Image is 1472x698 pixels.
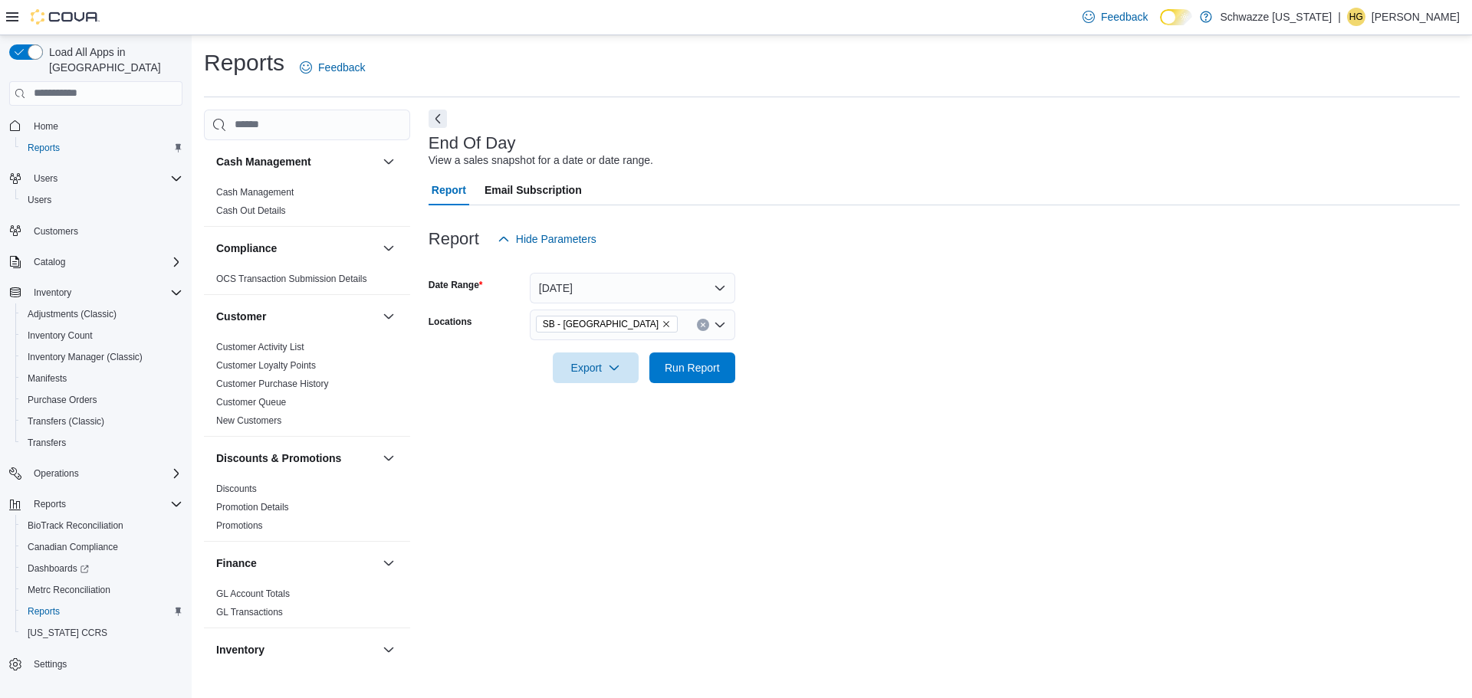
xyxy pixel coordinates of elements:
div: Discounts & Promotions [204,480,410,541]
span: Operations [34,467,79,480]
a: Manifests [21,369,73,388]
button: Reports [28,495,72,513]
button: Reports [3,493,189,515]
a: Cash Out Details [216,205,286,216]
div: Customer [204,338,410,436]
button: Inventory [216,642,376,657]
p: | [1338,8,1341,26]
button: Manifests [15,368,189,389]
button: Discounts & Promotions [216,451,376,466]
div: Cash Management [204,183,410,226]
div: Hunter Grundman [1347,8,1365,26]
button: Customer [379,307,398,326]
span: OCS Transaction Submission Details [216,273,367,285]
a: Customer Activity List [216,342,304,352]
span: Export [562,352,629,383]
span: Washington CCRS [21,624,182,642]
h3: Compliance [216,241,277,256]
button: Users [3,168,189,189]
button: Inventory Count [15,325,189,346]
button: [DATE] [530,273,735,303]
span: Manifests [28,372,67,385]
span: Transfers [21,434,182,452]
span: Reports [21,139,182,157]
button: Operations [3,463,189,484]
a: Promotion Details [216,502,289,513]
span: Transfers (Classic) [21,412,182,431]
h1: Reports [204,48,284,78]
button: Customers [3,220,189,242]
span: Home [34,120,58,133]
span: Discounts [216,483,257,495]
span: Reports [21,602,182,621]
h3: Discounts & Promotions [216,451,341,466]
span: Settings [28,654,182,673]
button: Customer [216,309,376,324]
a: Customers [28,222,84,241]
button: Compliance [379,239,398,257]
span: Customer Loyalty Points [216,359,316,372]
button: Hide Parameters [491,224,603,254]
a: Metrc Reconciliation [21,581,117,599]
button: Reports [15,601,189,622]
a: Feedback [294,52,371,83]
a: Inventory Manager (Classic) [21,348,149,366]
button: Transfers (Classic) [15,411,189,432]
span: Metrc Reconciliation [28,584,110,596]
h3: Cash Management [216,154,311,169]
span: Operations [28,464,182,483]
span: Cash Management [216,186,294,198]
div: Finance [204,585,410,628]
a: Dashboards [15,558,189,579]
span: Dashboards [28,562,89,575]
a: Purchase Orders [21,391,103,409]
span: Report [432,175,466,205]
h3: Report [429,230,479,248]
span: Run Report [665,360,720,375]
a: Feedback [1076,2,1154,32]
span: Reports [28,605,60,618]
button: Cash Management [379,152,398,171]
a: New Customers [216,415,281,426]
span: Inventory Count [21,326,182,345]
button: Adjustments (Classic) [15,303,189,325]
button: Next [429,110,447,128]
a: Dashboards [21,559,95,578]
span: GL Account Totals [216,588,290,600]
span: Catalog [28,253,182,271]
h3: Inventory [216,642,264,657]
button: Clear input [697,319,709,331]
a: Adjustments (Classic) [21,305,123,323]
span: Dashboards [21,559,182,578]
span: Hide Parameters [516,231,596,247]
button: Inventory [3,282,189,303]
a: BioTrack Reconciliation [21,516,130,535]
span: Settings [34,658,67,670]
span: Catalog [34,256,65,268]
a: OCS Transaction Submission Details [216,274,367,284]
span: Purchase Orders [21,391,182,409]
span: Transfers (Classic) [28,415,104,428]
button: Operations [28,464,85,483]
span: [US_STATE] CCRS [28,627,107,639]
button: Purchase Orders [15,389,189,411]
span: Users [28,194,51,206]
button: Finance [216,555,376,571]
span: Manifests [21,369,182,388]
span: Customers [34,225,78,238]
button: Users [28,169,64,188]
button: [US_STATE] CCRS [15,622,189,644]
span: Feedback [318,60,365,75]
span: Reports [28,142,60,154]
a: Transfers [21,434,72,452]
a: Home [28,117,64,136]
a: Users [21,191,58,209]
span: Users [21,191,182,209]
button: Canadian Compliance [15,536,189,558]
a: GL Transactions [216,607,283,618]
a: Reports [21,602,66,621]
span: Inventory Manager (Classic) [28,351,143,363]
a: GL Account Totals [216,588,290,599]
a: Inventory Count [21,326,99,345]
